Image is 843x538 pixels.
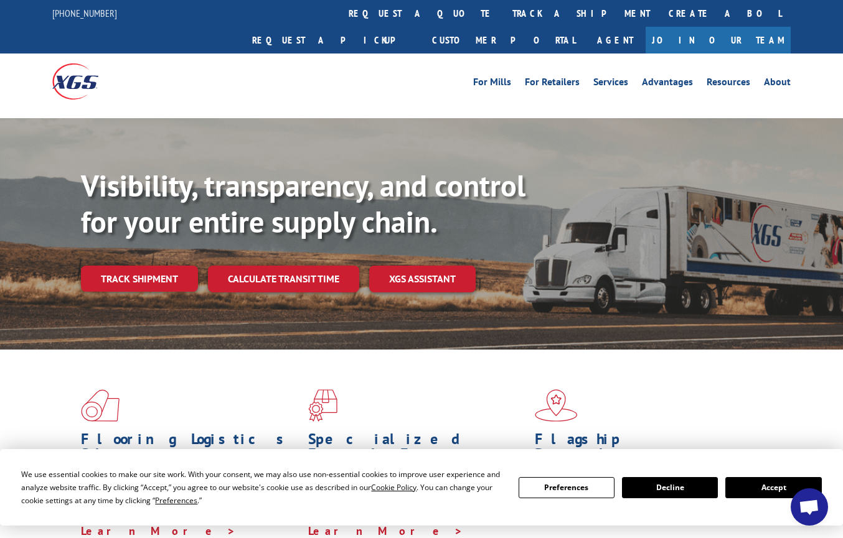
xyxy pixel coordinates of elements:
[622,477,718,498] button: Decline
[791,488,828,526] div: Open chat
[371,482,417,493] span: Cookie Policy
[243,27,423,53] a: Request a pickup
[519,477,615,498] button: Preferences
[473,77,511,91] a: For Mills
[81,432,299,468] h1: Flooring Logistics Solutions
[81,389,120,422] img: xgs-icon-total-supply-chain-intelligence-red
[81,266,198,292] a: Track shipment
[308,432,526,468] h1: Specialized Freight Experts
[725,477,821,498] button: Accept
[308,389,337,422] img: xgs-icon-focused-on-flooring-red
[535,432,753,483] h1: Flagship Distribution Model
[208,266,359,292] a: Calculate transit time
[646,27,791,53] a: Join Our Team
[535,389,578,422] img: xgs-icon-flagship-distribution-model-red
[764,77,791,91] a: About
[21,468,503,507] div: We use essential cookies to make our site work. With your consent, we may also use non-essential ...
[369,266,476,292] a: XGS ASSISTANT
[593,77,628,91] a: Services
[308,524,463,538] a: Learn More >
[535,483,730,527] span: Our agile distribution network gives you nationwide inventory management on demand.
[585,27,646,53] a: Agent
[642,77,693,91] a: Advantages
[81,524,236,538] a: Learn More >
[707,77,750,91] a: Resources
[423,27,585,53] a: Customer Portal
[52,7,117,19] a: [PHONE_NUMBER]
[155,495,197,506] span: Preferences
[525,77,580,91] a: For Retailers
[81,166,525,241] b: Visibility, transparency, and control for your entire supply chain.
